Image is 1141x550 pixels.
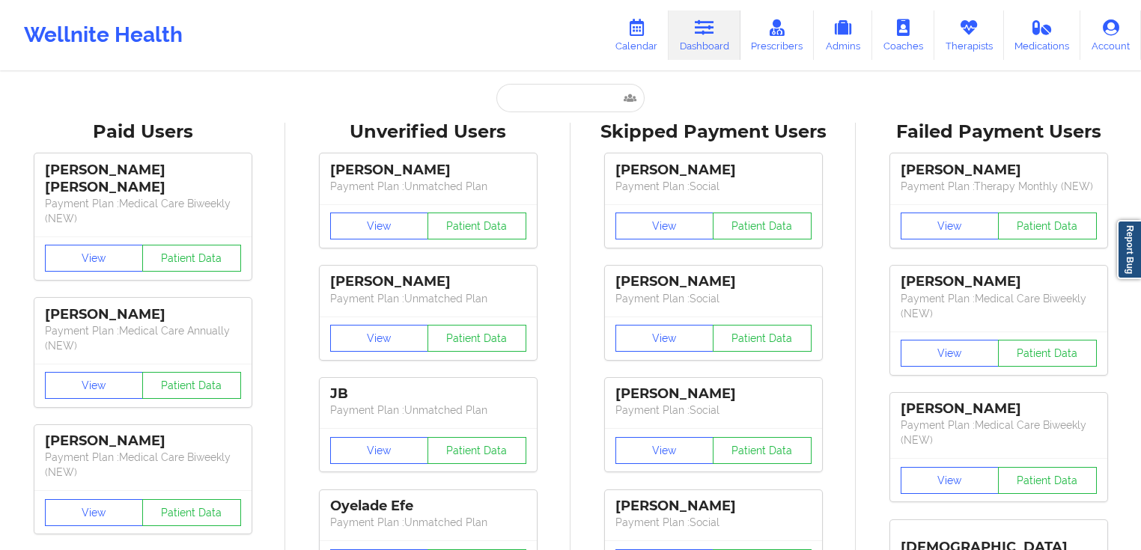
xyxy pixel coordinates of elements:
div: [PERSON_NAME] [45,306,241,323]
div: [PERSON_NAME] [901,273,1097,290]
p: Payment Plan : Medical Care Biweekly (NEW) [901,418,1097,447]
button: View [330,325,429,352]
div: [PERSON_NAME] [330,273,526,290]
button: Patient Data [998,467,1097,494]
button: View [615,325,714,352]
div: [PERSON_NAME] [901,162,1097,179]
div: [PERSON_NAME] [901,400,1097,418]
button: View [330,213,429,239]
button: Patient Data [428,213,526,239]
p: Payment Plan : Medical Care Biweekly (NEW) [45,196,241,226]
div: Failed Payment Users [866,120,1131,144]
p: Payment Plan : Social [615,403,812,418]
button: View [901,213,999,239]
button: View [615,437,714,464]
div: Oyelade Efe [330,498,526,515]
button: View [615,213,714,239]
button: Patient Data [428,437,526,464]
p: Payment Plan : Medical Care Biweekly (NEW) [45,450,241,480]
div: [PERSON_NAME] [615,162,812,179]
button: View [45,372,144,399]
div: [PERSON_NAME] [45,433,241,450]
button: Patient Data [713,325,812,352]
p: Payment Plan : Unmatched Plan [330,291,526,306]
button: View [901,467,999,494]
p: Payment Plan : Social [615,291,812,306]
a: Prescribers [740,10,815,60]
button: Patient Data [713,437,812,464]
div: [PERSON_NAME] [615,498,812,515]
button: Patient Data [998,340,1097,367]
button: Patient Data [713,213,812,239]
a: Medications [1004,10,1081,60]
button: Patient Data [998,213,1097,239]
p: Payment Plan : Therapy Monthly (NEW) [901,179,1097,194]
a: Therapists [934,10,1004,60]
button: Patient Data [142,245,241,272]
button: View [330,437,429,464]
button: Patient Data [428,325,526,352]
p: Payment Plan : Social [615,515,812,530]
div: [PERSON_NAME] [615,273,812,290]
button: View [45,245,144,272]
a: Coaches [872,10,934,60]
div: [PERSON_NAME] [330,162,526,179]
div: Unverified Users [296,120,560,144]
button: View [901,340,999,367]
p: Payment Plan : Unmatched Plan [330,403,526,418]
a: Dashboard [669,10,740,60]
button: View [45,499,144,526]
a: Account [1080,10,1141,60]
a: Calendar [604,10,669,60]
p: Payment Plan : Social [615,179,812,194]
p: Payment Plan : Medical Care Biweekly (NEW) [901,291,1097,321]
p: Payment Plan : Medical Care Annually (NEW) [45,323,241,353]
div: JB [330,385,526,403]
p: Payment Plan : Unmatched Plan [330,515,526,530]
button: Patient Data [142,372,241,399]
div: Paid Users [10,120,275,144]
div: Skipped Payment Users [581,120,845,144]
a: Report Bug [1117,220,1141,279]
p: Payment Plan : Unmatched Plan [330,179,526,194]
div: [PERSON_NAME] [615,385,812,403]
div: [PERSON_NAME] [PERSON_NAME] [45,162,241,196]
a: Admins [814,10,872,60]
button: Patient Data [142,499,241,526]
